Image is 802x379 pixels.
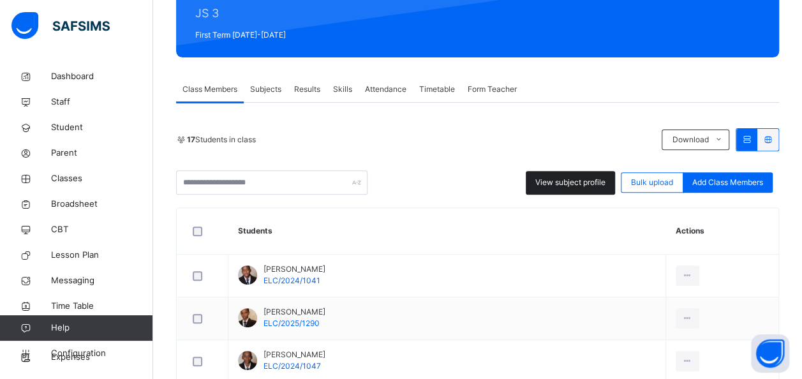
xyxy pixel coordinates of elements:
[51,198,153,211] span: Broadsheet
[51,96,153,108] span: Staff
[333,84,352,95] span: Skills
[751,334,789,373] button: Open asap
[264,264,325,275] span: [PERSON_NAME]
[228,208,666,255] th: Students
[51,172,153,185] span: Classes
[51,147,153,160] span: Parent
[51,223,153,236] span: CBT
[294,84,320,95] span: Results
[665,208,778,255] th: Actions
[182,84,237,95] span: Class Members
[264,349,325,360] span: [PERSON_NAME]
[51,70,153,83] span: Dashboard
[692,177,763,188] span: Add Class Members
[51,274,153,287] span: Messaging
[631,177,673,188] span: Bulk upload
[264,276,320,285] span: ELC/2024/1041
[11,12,110,39] img: safsims
[51,249,153,262] span: Lesson Plan
[535,177,605,188] span: View subject profile
[250,84,281,95] span: Subjects
[51,300,153,313] span: Time Table
[264,318,320,328] span: ELC/2025/1290
[187,134,256,145] span: Students in class
[187,135,195,144] b: 17
[468,84,517,95] span: Form Teacher
[51,322,152,334] span: Help
[672,134,708,145] span: Download
[51,347,152,360] span: Configuration
[264,361,321,371] span: ELC/2024/1047
[419,84,455,95] span: Timetable
[365,84,406,95] span: Attendance
[264,306,325,318] span: [PERSON_NAME]
[51,121,153,134] span: Student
